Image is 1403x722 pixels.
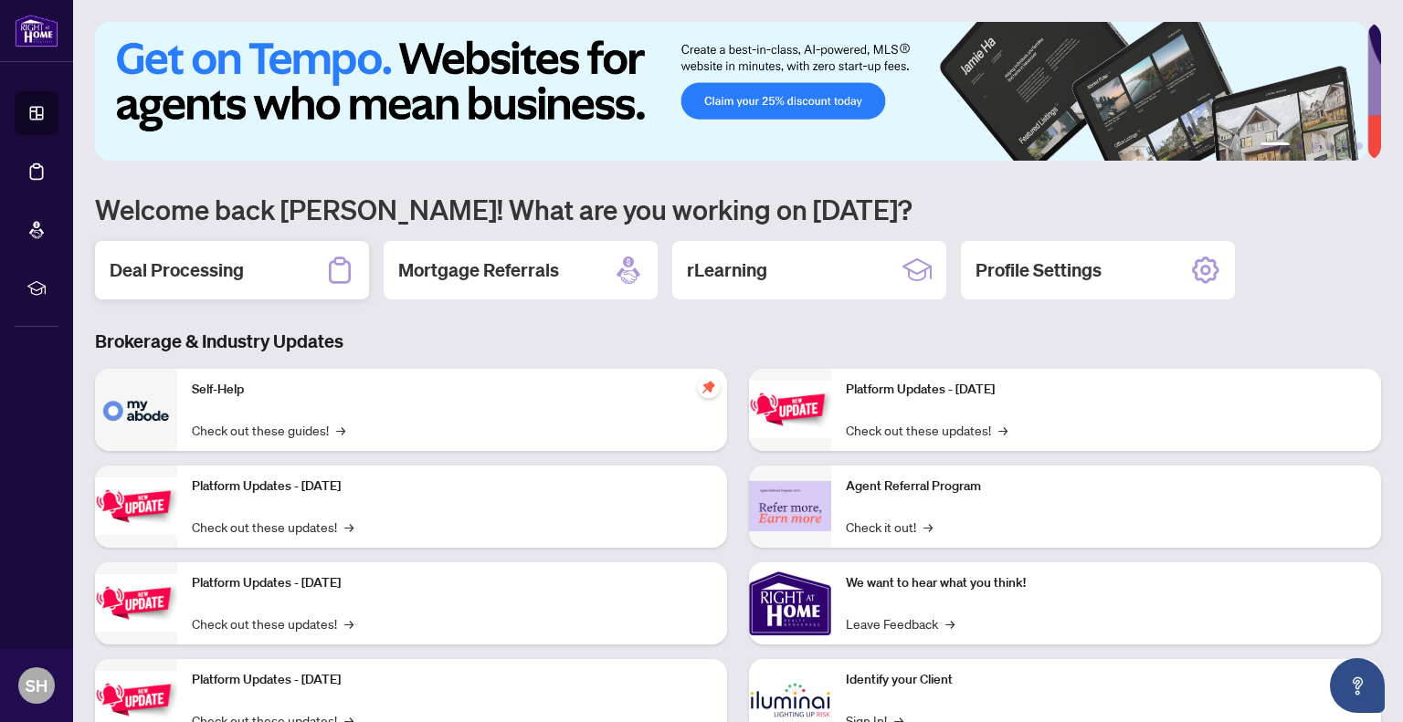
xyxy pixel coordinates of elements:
h2: rLearning [687,257,767,283]
img: logo [15,14,58,47]
button: 2 [1297,142,1304,150]
button: 1 [1261,142,1290,150]
p: We want to hear what you think! [846,573,1366,593]
p: Identify your Client [846,670,1366,690]
p: Platform Updates - [DATE] [846,380,1366,400]
a: Check out these updates!→ [846,420,1007,440]
span: → [336,420,345,440]
span: → [344,517,353,537]
h1: Welcome back [PERSON_NAME]! What are you working on [DATE]? [95,192,1381,226]
p: Self-Help [192,380,712,400]
span: SH [26,673,47,698]
img: Slide 0 [95,22,1367,161]
p: Agent Referral Program [846,476,1366,497]
img: We want to hear what you think! [749,562,831,644]
button: 4 [1326,142,1334,150]
img: Agent Referral Program [749,481,831,531]
h2: Mortgage Referrals [398,257,559,283]
h2: Deal Processing [110,257,244,283]
span: → [945,613,955,633]
img: Platform Updates - June 23, 2025 [749,381,831,438]
p: Platform Updates - [DATE] [192,476,712,497]
a: Check out these updates!→ [192,517,353,537]
button: Open asap [1330,658,1385,713]
img: Platform Updates - July 21, 2025 [95,574,177,632]
span: → [998,420,1007,440]
a: Check it out!→ [846,517,933,537]
button: 5 [1341,142,1348,150]
a: Check out these guides!→ [192,420,345,440]
img: Platform Updates - September 16, 2025 [95,477,177,535]
p: Platform Updates - [DATE] [192,573,712,593]
img: Self-Help [95,369,177,451]
button: 3 [1312,142,1319,150]
a: Check out these updates!→ [192,613,353,633]
h2: Profile Settings [976,257,1102,283]
span: → [923,517,933,537]
span: → [344,613,353,633]
a: Leave Feedback→ [846,613,955,633]
p: Platform Updates - [DATE] [192,670,712,690]
span: pushpin [698,376,720,398]
button: 6 [1356,142,1363,150]
h3: Brokerage & Industry Updates [95,329,1381,354]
